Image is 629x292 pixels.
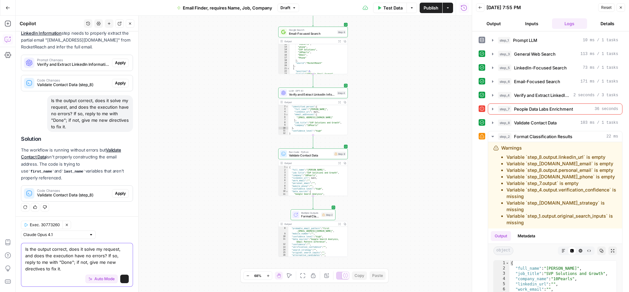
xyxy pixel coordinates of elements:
span: 103 ms / 1 tasks [581,120,618,126]
span: Apply [115,191,126,196]
div: 8 [278,185,288,187]
div: 7 [278,119,288,121]
button: 10 ms / 1 tasks [488,35,622,46]
button: 103 ms / 1 tasks [488,118,622,128]
li: Variable `step_7.output` is empty [506,180,617,187]
button: Copy [352,271,367,280]
span: Code Changes [37,189,109,192]
input: Claude Opus 4.1 [23,231,86,238]
div: 8 [278,121,288,124]
span: step_6 [498,78,511,85]
span: Prompt LLM [513,37,537,44]
span: Auto Mode [94,276,115,282]
div: 15 [278,251,288,254]
span: Format Classification Results [514,133,572,140]
div: 14 [278,48,290,51]
div: 4 [278,174,288,177]
div: 19 [278,62,290,64]
span: Validate Contact Data [514,119,557,126]
div: 2 [278,169,288,171]
span: Code Changes [37,79,109,82]
div: 13 [278,246,288,248]
div: 5 [494,282,509,287]
span: 73 ms / 1 tasks [583,65,618,71]
div: 13 [278,46,290,48]
div: 22 [278,70,290,72]
span: 2 seconds / 3 tasks [573,92,618,98]
button: Apply [112,59,129,67]
span: LinkedIn-Focused Search [514,64,567,71]
div: 9 [278,124,288,127]
span: Prompt Changes [37,58,109,62]
button: Email Finder, requires Name, Job, Company [173,3,276,13]
div: 16 [278,254,288,257]
div: 6 [278,116,288,119]
button: Draft [277,4,299,12]
div: Warnings [501,145,617,226]
span: Email-Focused Search [514,78,560,85]
span: Verify and Extract LinkedIn Information [289,92,335,97]
button: Logs [552,18,587,29]
span: Multiple Outputs [301,211,319,214]
span: 113 ms / 1 tasks [581,51,618,57]
button: 73 ms / 1 tasks [488,63,622,73]
span: Validate Contact Data (step_8) [37,82,109,88]
li: Variable `step_1.output.original_search_inputs` is missing [506,213,617,226]
div: Run Code · PythonValidate Contact DataStep 8Output{ "full_name":"[PERSON_NAME]", "job_title":"SVP... [278,149,348,196]
div: 18 [278,59,290,62]
div: 9 [278,232,288,235]
span: Validate Contact Data [289,153,332,158]
div: 4 [278,111,288,113]
span: Email Finder, requires Name, Job, Company [183,5,272,11]
g: Edge from step_8 to step_2 [312,196,314,209]
div: 17 [278,56,290,59]
div: 20 [278,64,290,67]
div: 23 [278,73,290,75]
div: 6 [278,179,288,182]
span: Verify and Extract LinkedIn Information (step_4) [37,62,109,67]
button: Exec. 30773260 [21,221,63,229]
div: Is the output correct, does it solve my request, and does the execution have no errors? If so, re... [47,95,133,132]
button: Apply [112,79,129,87]
div: 1 [278,166,288,169]
div: Copilot [20,20,82,27]
button: Output [476,18,511,29]
span: LLM · GPT-4.1 [289,89,335,93]
span: 171 ms / 1 tasks [581,79,618,84]
button: 2 seconds / 3 tasks [488,90,622,100]
div: 9 [278,188,288,190]
div: Google SearchEmail-Focused SearchStep 6Output "10pearls", "phone", "SVP Solutions", "10Pearls", "... [278,27,348,74]
div: Output [284,161,335,165]
div: 11 [278,238,288,243]
div: 12 [278,243,288,246]
div: 10 [278,127,288,129]
button: 113 ms / 1 tasks [488,49,622,59]
div: Output [284,100,335,104]
button: 22 ms [488,131,622,142]
div: 6 [494,287,509,292]
button: Auto Mode [86,275,118,283]
span: 22 ms [606,134,618,139]
span: step_4 [498,92,511,99]
span: Paste [372,273,383,279]
div: 10 [278,190,288,193]
span: Apply [115,60,126,66]
button: Details [590,18,625,29]
div: 8 [278,227,288,232]
textarea: Is the output correct, does it solve my request, and does the execution have no errors? If so, re... [25,246,129,272]
span: Publish [424,5,438,11]
div: 14 [278,248,288,251]
button: Apply [112,189,129,198]
div: Step 6 [337,30,346,34]
div: 21 [278,67,290,70]
button: Output [491,231,511,241]
g: Edge from step_4 to step_8 [312,135,314,148]
div: Step 4 [337,91,346,95]
div: Output [284,222,335,226]
span: 10 ms / 1 tasks [583,37,618,43]
div: Step 8 [334,152,346,156]
span: Toggle code folding, rows 1 through 18 [505,261,509,266]
div: 3 [278,108,288,111]
div: 7 [278,182,288,185]
span: Apply [115,80,126,86]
